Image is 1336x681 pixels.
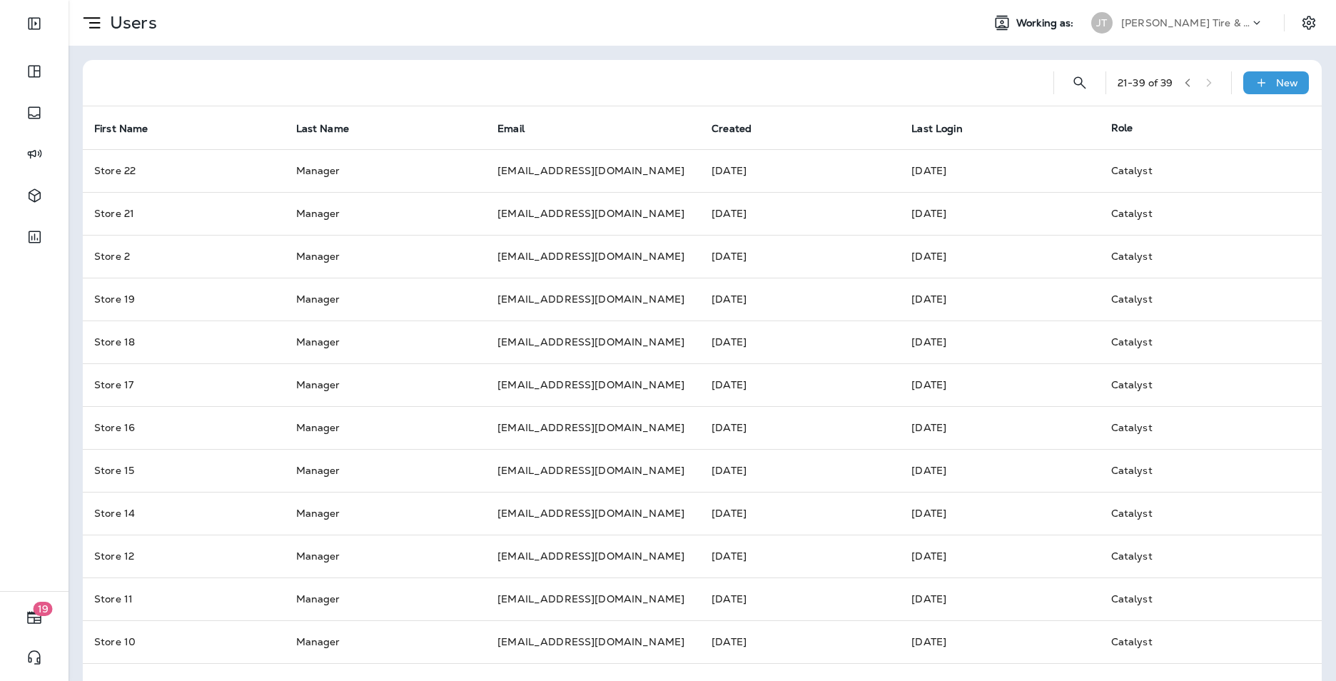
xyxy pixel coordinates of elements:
td: [DATE] [900,192,1099,235]
span: First Name [94,123,148,135]
td: [DATE] [700,406,900,449]
td: Catalyst [1100,278,1299,321]
td: Catalyst [1100,449,1299,492]
td: [EMAIL_ADDRESS][DOMAIN_NAME] [486,449,700,492]
td: Manager [285,363,487,406]
td: [DATE] [700,620,900,663]
td: [DATE] [900,577,1099,620]
td: [EMAIL_ADDRESS][DOMAIN_NAME] [486,321,700,363]
td: Catalyst [1100,492,1299,535]
td: [DATE] [700,492,900,535]
span: Created [712,123,751,135]
td: [DATE] [700,363,900,406]
button: Search Users [1066,69,1094,97]
td: [DATE] [900,406,1099,449]
td: Catalyst [1100,235,1299,278]
span: Last Login [911,122,981,135]
td: Catalyst [1100,406,1299,449]
td: Store 21 [83,192,285,235]
span: Last Name [296,123,349,135]
td: Catalyst [1100,321,1299,363]
p: Users [104,12,157,34]
div: 21 - 39 of 39 [1118,77,1173,89]
button: 19 [14,603,54,632]
td: [EMAIL_ADDRESS][DOMAIN_NAME] [486,492,700,535]
button: Settings [1296,10,1322,36]
td: [EMAIL_ADDRESS][DOMAIN_NAME] [486,192,700,235]
span: Last Name [296,122,368,135]
td: [DATE] [900,620,1099,663]
td: Manager [285,492,487,535]
td: [DATE] [900,492,1099,535]
td: [DATE] [900,535,1099,577]
td: [EMAIL_ADDRESS][DOMAIN_NAME] [486,235,700,278]
td: Store 15 [83,449,285,492]
td: [EMAIL_ADDRESS][DOMAIN_NAME] [486,406,700,449]
td: Store 2 [83,235,285,278]
span: First Name [94,122,166,135]
td: [DATE] [900,363,1099,406]
span: Last Login [911,123,962,135]
td: [DATE] [700,149,900,192]
td: [DATE] [900,149,1099,192]
span: Email [497,123,525,135]
td: Manager [285,192,487,235]
td: [DATE] [900,278,1099,321]
td: Manager [285,449,487,492]
td: [DATE] [700,192,900,235]
td: [DATE] [700,535,900,577]
td: Store 19 [83,278,285,321]
td: [DATE] [700,321,900,363]
td: Manager [285,235,487,278]
td: [EMAIL_ADDRESS][DOMAIN_NAME] [486,278,700,321]
td: Store 18 [83,321,285,363]
td: [DATE] [700,278,900,321]
td: [DATE] [900,449,1099,492]
button: Expand Sidebar [14,9,54,38]
td: Catalyst [1100,363,1299,406]
td: Store 17 [83,363,285,406]
td: Store 16 [83,406,285,449]
p: [PERSON_NAME] Tire & Auto [1121,17,1250,29]
span: Role [1111,121,1133,134]
td: Store 14 [83,492,285,535]
td: Manager [285,321,487,363]
td: [EMAIL_ADDRESS][DOMAIN_NAME] [486,149,700,192]
td: [DATE] [700,449,900,492]
div: JT [1091,12,1113,34]
td: [DATE] [700,577,900,620]
td: [DATE] [900,321,1099,363]
td: Manager [285,620,487,663]
td: Catalyst [1100,192,1299,235]
td: Store 22 [83,149,285,192]
td: Manager [285,535,487,577]
td: [DATE] [700,235,900,278]
td: Store 11 [83,577,285,620]
td: Manager [285,406,487,449]
span: Created [712,122,770,135]
td: Catalyst [1100,535,1299,577]
td: Catalyst [1100,620,1299,663]
td: [DATE] [900,235,1099,278]
td: [EMAIL_ADDRESS][DOMAIN_NAME] [486,577,700,620]
span: Email [497,122,543,135]
p: New [1276,77,1298,89]
span: Working as: [1016,17,1077,29]
td: Manager [285,149,487,192]
span: 19 [34,602,53,616]
td: Manager [285,278,487,321]
td: Store 10 [83,620,285,663]
td: [EMAIL_ADDRESS][DOMAIN_NAME] [486,363,700,406]
td: Catalyst [1100,149,1299,192]
td: Manager [285,577,487,620]
td: Store 12 [83,535,285,577]
td: [EMAIL_ADDRESS][DOMAIN_NAME] [486,620,700,663]
td: Catalyst [1100,577,1299,620]
td: [EMAIL_ADDRESS][DOMAIN_NAME] [486,535,700,577]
